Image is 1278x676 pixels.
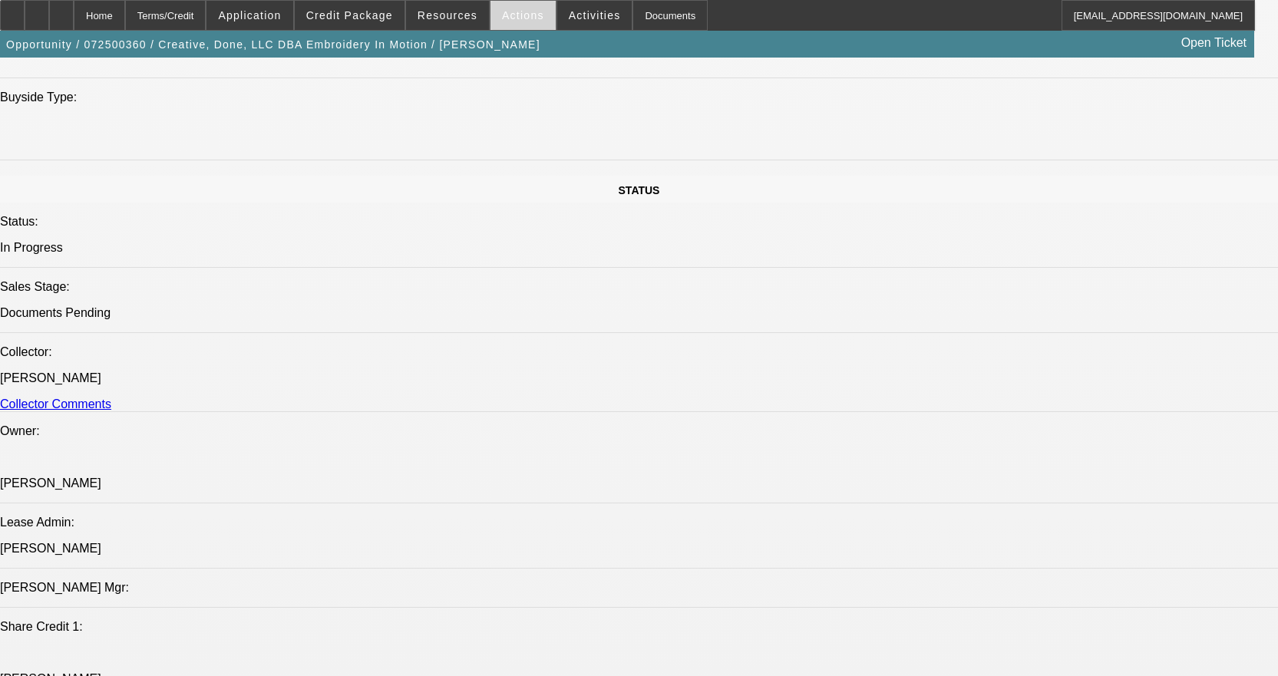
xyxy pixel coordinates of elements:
span: Activities [569,9,621,21]
span: Application [218,9,281,21]
span: Opportunity / 072500360 / Creative, Done, LLC DBA Embroidery In Motion / [PERSON_NAME] [6,38,540,51]
button: Credit Package [295,1,405,30]
button: Activities [557,1,632,30]
span: STATUS [619,184,660,196]
button: Resources [406,1,489,30]
span: Resources [418,9,477,21]
button: Actions [490,1,556,30]
button: Application [206,1,292,30]
span: Actions [502,9,544,21]
a: Open Ticket [1175,30,1253,56]
span: Credit Package [306,9,393,21]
